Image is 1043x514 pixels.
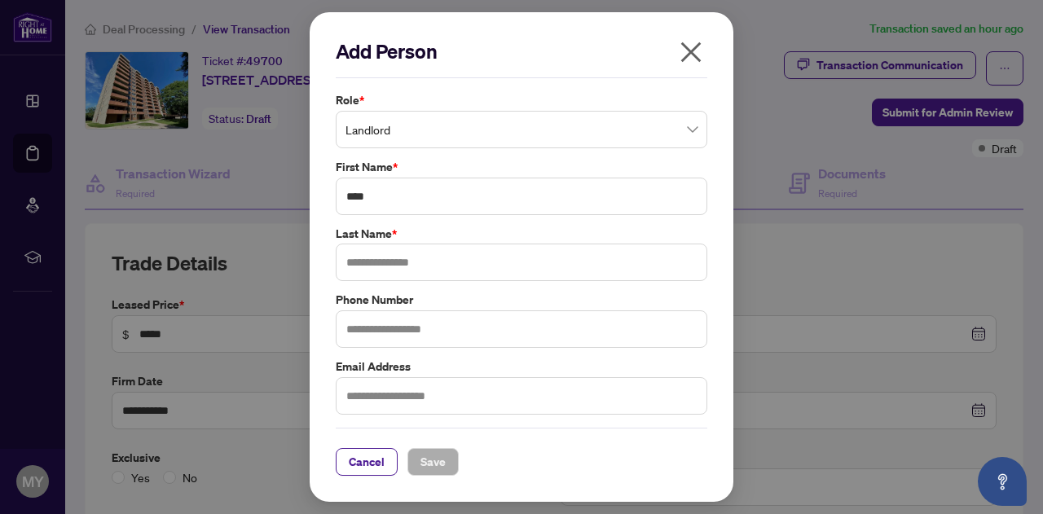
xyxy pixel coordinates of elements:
span: Cancel [349,449,385,475]
label: First Name [336,158,707,176]
label: Phone Number [336,291,707,309]
h2: Add Person [336,38,707,64]
button: Save [407,448,459,476]
label: Email Address [336,358,707,376]
span: close [678,39,704,65]
label: Role [336,91,707,109]
button: Cancel [336,448,398,476]
span: Landlord [345,114,698,145]
label: Last Name [336,225,707,243]
button: Open asap [978,457,1027,506]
